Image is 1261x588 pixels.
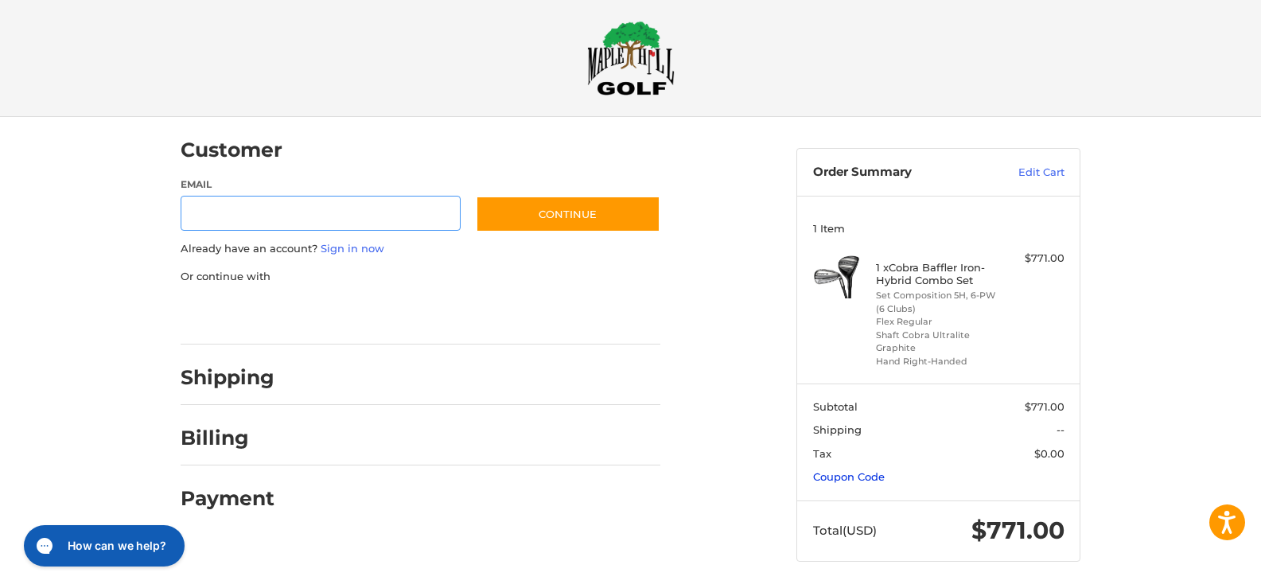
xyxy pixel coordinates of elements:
[176,300,295,329] iframe: PayPal-paypal
[446,300,565,329] iframe: PayPal-venmo
[181,241,660,257] p: Already have an account?
[1034,447,1064,460] span: $0.00
[813,400,858,413] span: Subtotal
[813,523,877,538] span: Total (USD)
[181,138,282,162] h2: Customer
[1025,400,1064,413] span: $771.00
[971,516,1064,545] span: $771.00
[1057,423,1064,436] span: --
[984,165,1064,181] a: Edit Cart
[321,242,384,255] a: Sign in now
[181,365,274,390] h2: Shipping
[181,177,461,192] label: Email
[1130,545,1261,588] iframe: Google Customer Reviews
[181,426,274,450] h2: Billing
[876,329,998,355] li: Shaft Cobra Ultralite Graphite
[813,423,862,436] span: Shipping
[813,447,831,460] span: Tax
[876,315,998,329] li: Flex Regular
[310,300,430,329] iframe: PayPal-paylater
[813,222,1064,235] h3: 1 Item
[181,269,660,285] p: Or continue with
[587,21,675,95] img: Maple Hill Golf
[181,486,274,511] h2: Payment
[16,520,189,572] iframe: Gorgias live chat messenger
[876,289,998,315] li: Set Composition 5H, 6-PW (6 Clubs)
[813,165,984,181] h3: Order Summary
[1002,251,1064,267] div: $771.00
[813,470,885,483] a: Coupon Code
[476,196,660,232] button: Continue
[876,261,998,287] h4: 1 x Cobra Baffler Iron-Hybrid Combo Set
[876,355,998,368] li: Hand Right-Handed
